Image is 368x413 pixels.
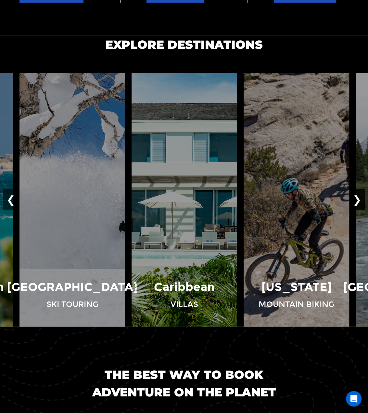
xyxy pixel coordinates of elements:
[259,299,334,310] p: Mountain Biking
[346,391,362,406] div: Open Intercom Messenger
[261,279,332,296] p: [US_STATE]
[46,299,98,310] p: Ski Touring
[7,279,137,296] p: [GEOGRAPHIC_DATA]
[154,279,215,296] p: Caribbean
[171,299,198,310] p: Villas
[3,189,19,211] button: ❮
[70,366,298,401] h1: The best way to book adventure on the planet
[349,189,365,211] button: ❯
